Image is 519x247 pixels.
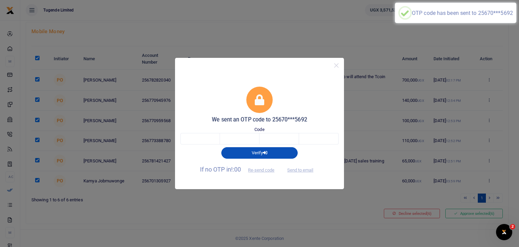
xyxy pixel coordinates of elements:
[254,126,264,133] label: Code
[496,224,512,240] iframe: Intercom live chat
[200,166,280,173] span: If no OTP in
[510,224,515,229] span: 2
[180,116,339,123] h5: We sent an OTP code to 25670***5692
[231,166,241,173] span: !:00
[331,61,341,70] button: Close
[221,147,298,159] button: Verify
[412,10,513,16] div: OTP code has been sent to 25670***5692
